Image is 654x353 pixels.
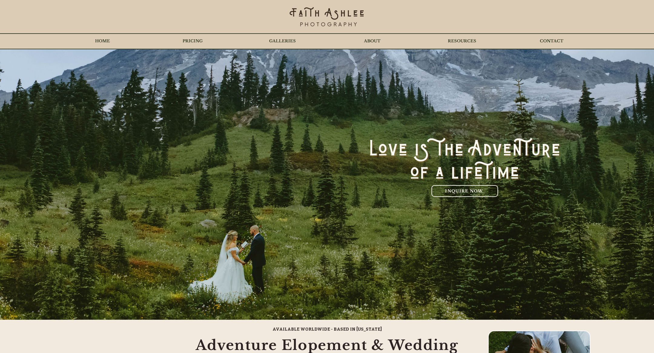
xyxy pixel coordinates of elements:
span: AVAILABLE WORLDWIDE - BASED IN [US_STATE] [272,327,382,332]
p: RESOURCES [445,34,479,49]
a: RESOURCES [417,34,507,49]
p: PRICING [180,34,206,49]
iframe: Embedded Content [54,2,57,6]
a: HOME [58,34,147,49]
p: ABOUT [361,34,384,49]
a: ABOUT [327,34,417,49]
div: PRICING [147,34,237,49]
img: Faith-Ashlee-Photography-Love-is-the-adventure-of-a-lifetime_edited.png [357,137,572,185]
span: INQUIRE NOW [445,188,483,194]
p: HOME [92,34,113,49]
p: CONTACT [537,34,566,49]
img: Faith's Logo Black_edited_edited.png [289,6,365,29]
nav: Site [58,34,596,49]
p: GALLERIES [266,34,299,49]
a: CONTACT [507,34,596,49]
a: INQUIRE NOW [431,185,498,197]
a: GALLERIES [237,34,327,49]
